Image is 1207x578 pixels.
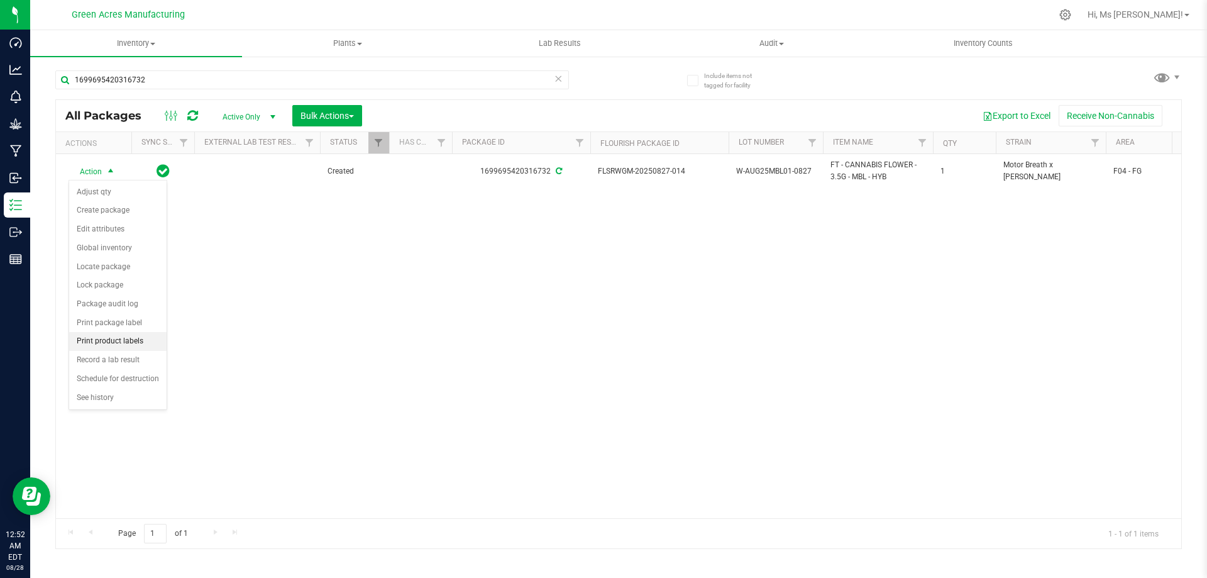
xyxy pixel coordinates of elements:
inline-svg: Inventory [9,199,22,211]
span: All Packages [65,109,154,123]
span: Inventory Counts [937,38,1030,49]
input: Search Package ID, Item Name, SKU, Lot or Part Number... [55,70,569,89]
span: Audit [666,38,877,49]
span: Page of 1 [107,524,198,543]
span: Green Acres Manufacturing [72,9,185,20]
a: Lot Number [739,138,784,147]
span: 1 [940,165,988,177]
a: External Lab Test Result [204,138,303,147]
li: Print package label [69,314,167,333]
li: See history [69,389,167,408]
div: Actions [65,139,126,148]
a: Filter [368,132,389,153]
button: Bulk Actions [292,105,362,126]
a: Filter [431,132,452,153]
th: Has COA [389,132,452,154]
span: Motor Breath x [PERSON_NAME] [1003,159,1098,183]
a: Audit [666,30,878,57]
a: Lab Results [454,30,666,57]
span: Clear [554,70,563,87]
input: 1 [144,524,167,543]
inline-svg: Analytics [9,64,22,76]
a: Status [330,138,357,147]
a: Area [1116,138,1135,147]
li: Print product labels [69,332,167,351]
inline-svg: Monitoring [9,91,22,103]
a: Filter [1085,132,1106,153]
span: In Sync [157,162,170,180]
a: Filter [802,132,823,153]
li: Adjust qty [69,183,167,202]
a: Strain [1006,138,1032,147]
a: Filter [174,132,194,153]
li: Create package [69,201,167,220]
span: W-AUG25MBL01-0827 [736,165,815,177]
li: Edit attributes [69,220,167,239]
span: Hi, Ms [PERSON_NAME]! [1088,9,1183,19]
iframe: Resource center [13,477,50,515]
a: Filter [912,132,933,153]
a: Inventory [30,30,242,57]
p: 12:52 AM EDT [6,529,25,563]
span: 1 - 1 of 1 items [1098,524,1169,543]
div: Manage settings [1057,9,1073,21]
a: Sync Status [141,138,190,147]
li: Global inventory [69,239,167,258]
span: F04 - FG [1113,165,1193,177]
li: Package audit log [69,295,167,314]
button: Receive Non-Cannabis [1059,105,1162,126]
div: 1699695420316732 [450,165,592,177]
span: FT - CANNABIS FLOWER - 3.5G - MBL - HYB [830,159,925,183]
a: Flourish Package ID [600,139,680,148]
p: 08/28 [6,563,25,572]
a: Plants [242,30,454,57]
button: Export to Excel [974,105,1059,126]
li: Record a lab result [69,351,167,370]
inline-svg: Grow [9,118,22,130]
span: Bulk Actions [300,111,354,121]
span: Action [69,163,102,181]
span: Include items not tagged for facility [704,71,767,90]
inline-svg: Reports [9,253,22,265]
span: Created [328,165,382,177]
li: Lock package [69,276,167,295]
inline-svg: Manufacturing [9,145,22,157]
span: Sync from Compliance System [554,167,562,175]
a: Package ID [462,138,505,147]
a: Qty [943,139,957,148]
a: Inventory Counts [878,30,1089,57]
span: Lab Results [522,38,598,49]
a: Filter [570,132,590,153]
a: Item Name [833,138,873,147]
li: Schedule for destruction [69,370,167,389]
span: Inventory [30,38,242,49]
a: Filter [299,132,320,153]
li: Locate package [69,258,167,277]
span: select [103,163,119,181]
inline-svg: Dashboard [9,36,22,49]
inline-svg: Inbound [9,172,22,184]
inline-svg: Outbound [9,226,22,238]
span: FLSRWGM-20250827-014 [598,165,721,177]
span: Plants [243,38,453,49]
